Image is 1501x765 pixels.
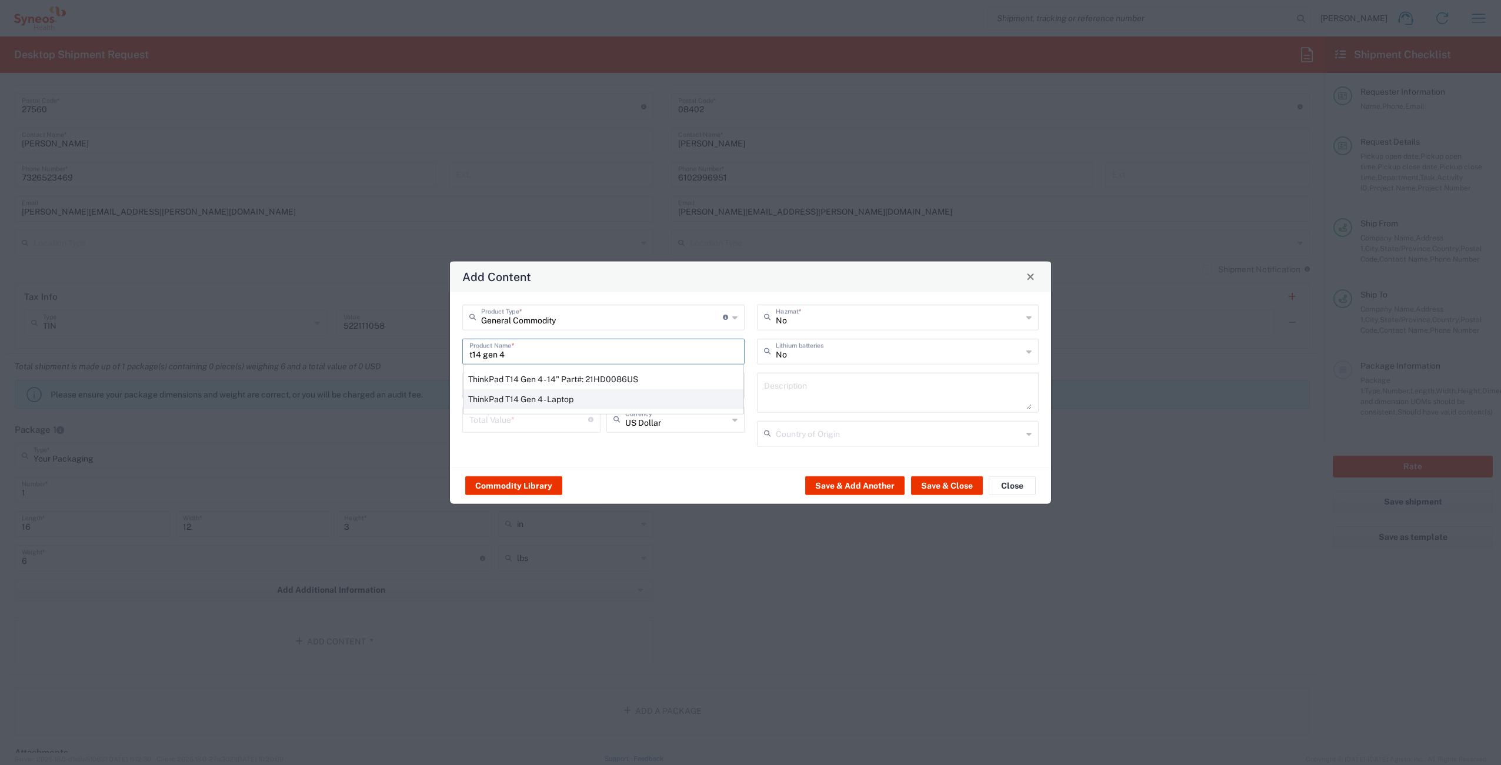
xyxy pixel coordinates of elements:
[989,476,1036,495] button: Close
[805,476,905,495] button: Save & Add Another
[1022,268,1039,285] button: Close
[465,476,562,495] button: Commodity Library
[463,369,743,389] div: ThinkPad T14 Gen 4 - 14" Part#: 21HD0086US
[462,268,531,285] h4: Add Content
[463,389,743,409] div: ThinkPad T14 Gen 4 - Laptop
[911,476,983,495] button: Save & Close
